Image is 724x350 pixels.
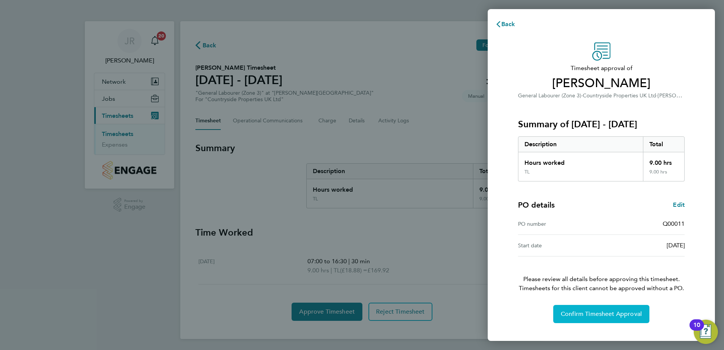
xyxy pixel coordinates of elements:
span: [PERSON_NAME] [518,76,685,91]
span: Edit [673,201,685,208]
div: Summary of 22 - 28 Sep 2025 [518,136,685,181]
span: Back [501,20,515,28]
span: Countryside Properties UK Ltd [583,92,656,99]
h3: Summary of [DATE] - [DATE] [518,118,685,130]
button: Open Resource Center, 10 new notifications [694,320,718,344]
a: Edit [673,200,685,209]
button: Confirm Timesheet Approval [553,305,649,323]
div: TL [524,169,530,175]
div: Hours worked [518,152,643,169]
button: Back [488,17,523,32]
span: General Labourer (Zone 3) [518,92,581,99]
div: Total [643,137,685,152]
span: Q00011 [663,220,685,227]
span: · [656,92,658,99]
h4: PO details [518,200,555,210]
span: Timesheets for this client cannot be approved without a PO. [509,284,694,293]
div: PO number [518,219,601,228]
div: [DATE] [601,241,685,250]
span: · [581,92,583,99]
span: Confirm Timesheet Approval [561,310,642,318]
div: Start date [518,241,601,250]
span: Timesheet approval of [518,64,685,73]
div: Description [518,137,643,152]
div: 9.00 hrs [643,169,685,181]
div: 10 [693,325,700,335]
p: Please review all details before approving this timesheet. [509,256,694,293]
div: 9.00 hrs [643,152,685,169]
